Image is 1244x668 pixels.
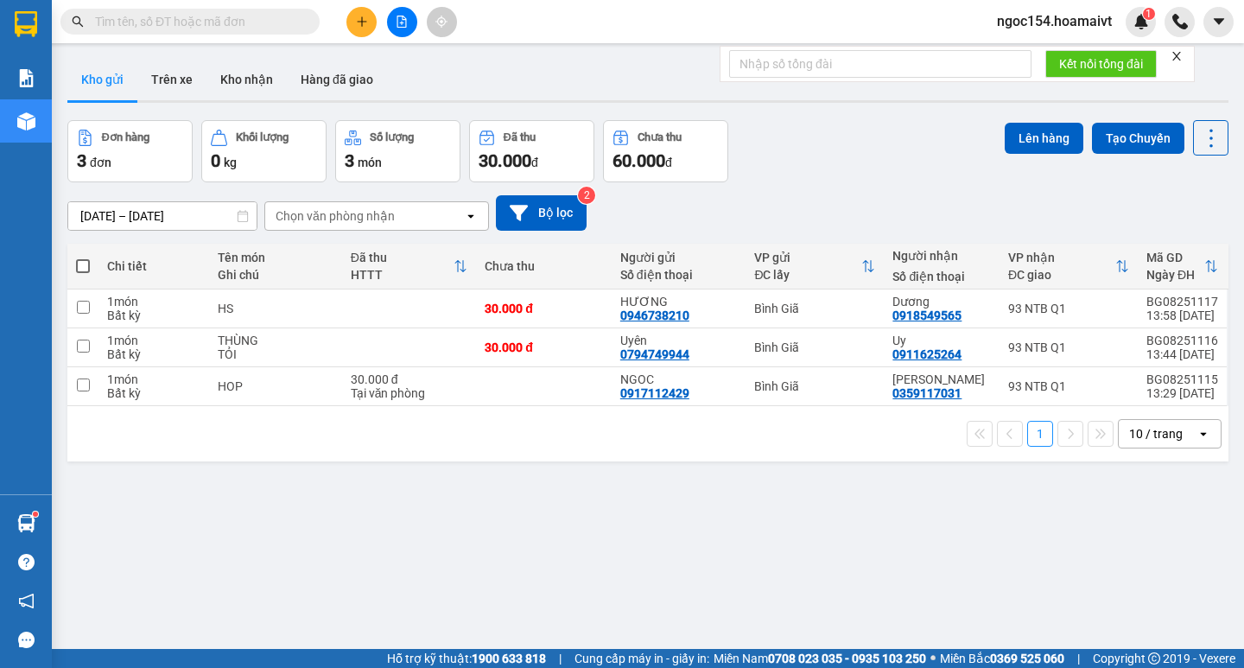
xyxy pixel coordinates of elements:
strong: 0708 023 035 - 0935 103 250 [768,652,926,665]
div: ĐC lấy [754,268,861,282]
span: Miền Bắc [940,649,1064,668]
div: Bình Giã [754,302,875,315]
div: 93 NTB Q1 [1008,379,1129,393]
div: 0918549565 [892,309,962,322]
span: kg [224,156,237,169]
span: 30.000 [479,150,531,171]
div: Chưa thu [485,259,603,273]
img: warehouse-icon [17,112,35,130]
button: plus [346,7,377,37]
div: Bất kỳ [107,347,200,361]
button: Chưa thu60.000đ [603,120,728,182]
button: Đơn hàng3đơn [67,120,193,182]
div: Khối lượng [236,131,289,143]
strong: 0369 525 060 [990,652,1064,665]
div: 13:29 [DATE] [1146,386,1218,400]
span: message [18,632,35,648]
span: ngoc154.hoamaivt [983,10,1126,32]
button: Hàng đã giao [287,59,387,100]
span: aim [435,16,447,28]
div: Chưa thu [638,131,682,143]
div: THÙNG [218,334,333,347]
div: 13:44 [DATE] [1146,347,1218,361]
div: Bất kỳ [107,386,200,400]
span: 1 [1146,8,1152,20]
input: Tìm tên, số ĐT hoặc mã đơn [95,12,299,31]
div: Uyên [620,334,738,347]
button: 1 [1027,421,1053,447]
span: plus [356,16,368,28]
div: 93 NTB Q1 [1008,340,1129,354]
th: Toggle SortBy [1138,244,1227,289]
div: Bất kỳ [107,309,200,322]
img: phone-icon [1172,14,1188,29]
span: 3 [77,150,86,171]
button: Tạo Chuyến [1092,123,1184,154]
div: BG08251117 [1146,295,1218,309]
span: notification [18,593,35,609]
div: Số điện thoại [892,270,991,283]
button: Khối lượng0kg [201,120,327,182]
input: Nhập số tổng đài [729,50,1031,78]
div: 13:58 [DATE] [1146,309,1218,322]
span: món [358,156,382,169]
span: | [1077,649,1080,668]
div: 0794749944 [620,347,689,361]
div: Đã thu [504,131,536,143]
th: Toggle SortBy [1000,244,1138,289]
div: HƯƠNG [620,295,738,309]
th: Toggle SortBy [746,244,884,289]
div: 30.000 đ [485,340,603,354]
span: copyright [1148,652,1160,665]
sup: 1 [33,512,38,517]
div: HTTT [351,268,454,282]
sup: 1 [1143,8,1155,20]
div: 0911625264 [892,347,962,361]
span: close [1171,50,1183,62]
div: 1 món [107,372,200,386]
img: warehouse-icon [17,514,35,532]
button: Đã thu30.000đ [469,120,594,182]
span: question-circle [18,554,35,570]
div: HOP [218,379,333,393]
div: Chi tiết [107,259,200,273]
span: Hỗ trợ kỹ thuật: [387,649,546,668]
div: VP nhận [1008,251,1115,264]
div: 0359117031 [892,386,962,400]
div: Số điện thoại [620,268,738,282]
div: Uy [892,334,991,347]
button: Số lượng3món [335,120,460,182]
button: Bộ lọc [496,195,587,231]
div: Ngày ĐH [1146,268,1204,282]
div: 0946738210 [620,309,689,322]
div: Ghi chú [218,268,333,282]
div: 30.000 đ [351,372,468,386]
div: Đơn hàng [102,131,149,143]
img: solution-icon [17,69,35,87]
button: Kho gửi [67,59,137,100]
span: caret-down [1211,14,1227,29]
span: | [559,649,562,668]
th: Toggle SortBy [342,244,477,289]
div: BG08251116 [1146,334,1218,347]
span: ⚪️ [930,655,936,662]
span: file-add [396,16,408,28]
button: Trên xe [137,59,206,100]
div: Đã thu [351,251,454,264]
div: 1 món [107,334,200,347]
div: Số lượng [370,131,414,143]
strong: 1900 633 818 [472,652,546,665]
span: Kết nối tổng đài [1059,54,1143,73]
div: 1 món [107,295,200,309]
span: 60.000 [612,150,665,171]
svg: open [1196,427,1210,441]
button: file-add [387,7,417,37]
span: đ [665,156,672,169]
div: Dương [892,295,991,309]
div: Người nhận [892,249,991,263]
div: Mã GD [1146,251,1204,264]
span: đ [531,156,538,169]
div: NGOC [620,372,738,386]
div: Người gửi [620,251,738,264]
svg: open [464,209,478,223]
